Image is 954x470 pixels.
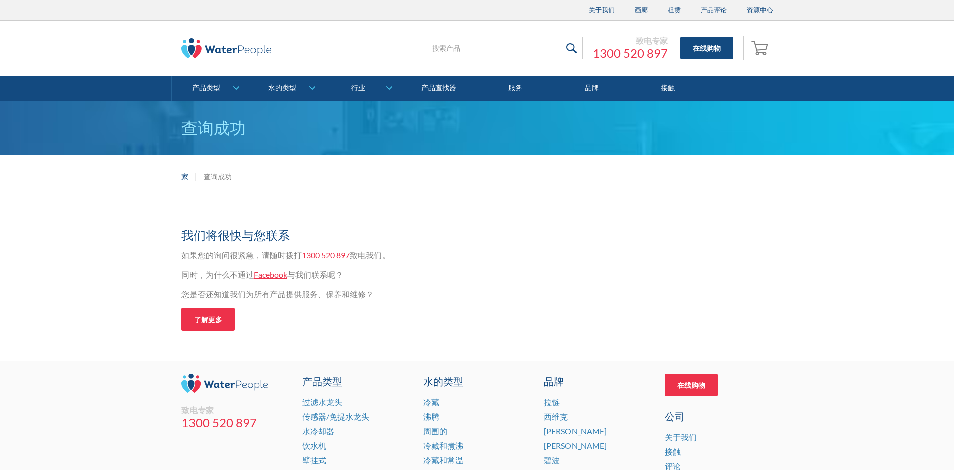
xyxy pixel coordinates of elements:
[350,250,390,260] font: 致电我们。
[181,308,235,331] a: 了解更多
[426,37,582,59] input: 搜索产品
[181,209,236,220] font: 感谢您的询问
[661,83,675,92] font: 接触
[680,37,733,59] a: 在线购物
[172,76,248,101] a: 产品类型
[421,83,456,92] font: 产品查找器
[302,397,342,407] a: 过滤水龙头
[302,412,369,421] a: 传感器/免提水龙头
[181,270,254,279] font: 同时，为什么不通过
[635,6,648,14] font: 画廊
[181,415,257,430] font: 1300 520 897
[204,172,232,181] font: 查询成功
[195,171,197,181] font: |
[665,410,685,422] font: 公司
[181,171,188,182] a: 家
[423,397,439,407] a: 冷藏
[668,6,681,14] font: 租赁
[302,426,334,436] a: 水冷却器
[747,6,773,14] font: 资源中心
[302,250,350,260] a: 1300 520 897
[544,375,564,387] font: 品牌
[544,412,568,421] a: 西维克
[553,76,630,101] a: 品牌
[192,83,220,92] font: 产品类型
[181,250,302,260] font: 如果您的询问很紧急，请随时拨打
[544,441,607,450] a: [PERSON_NAME]
[181,228,290,242] font: 我们将很快与您联系
[302,375,342,387] font: 产品类型
[544,426,607,436] a: [PERSON_NAME]
[248,76,324,101] a: 水的类型
[544,397,560,407] a: 拉链
[181,172,188,181] font: 家
[423,426,447,436] a: 周围的
[181,405,214,415] font: 致电专家
[423,374,531,389] a: 水的类型
[693,44,721,52] font: 在线购物
[181,289,374,299] font: 您是否还知道我们为所有产品提供服务、保养和维修？
[287,270,343,279] font: 与我们联系呢？
[508,83,522,92] font: 服务
[677,381,705,389] font: 在线购物
[630,76,706,101] a: 接触
[593,46,668,61] a: 1300 520 897
[751,40,771,56] img: 购物车
[302,455,326,465] a: 壁挂式
[423,455,463,465] a: 冷藏和常温
[544,455,560,465] a: 碧波
[589,6,615,14] font: 关于我们
[423,375,463,387] font: 水的类型
[194,315,222,324] font: 了解更多
[351,83,365,92] font: 行业
[593,46,668,60] font: 1300 520 897
[268,83,296,92] font: 水的类型
[749,36,773,60] a: 打开购物车
[181,415,290,430] a: 1300 520 897
[423,412,439,421] a: 沸腾
[665,447,681,456] a: 接触
[302,441,326,450] a: 饮水机
[665,432,697,442] a: 关于我们
[181,38,272,58] img: 水族
[585,83,599,92] font: 品牌
[636,36,668,45] font: 致电专家
[302,374,411,389] a: 产品类型
[324,76,400,101] a: 行业
[665,374,718,396] a: 在线购物
[181,118,246,137] font: 查询成功
[423,441,463,450] a: 冷藏和煮沸
[401,76,477,101] a: 产品查找器
[254,270,287,279] a: Facebook
[701,6,727,14] font: 产品评论
[477,76,553,101] a: 服务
